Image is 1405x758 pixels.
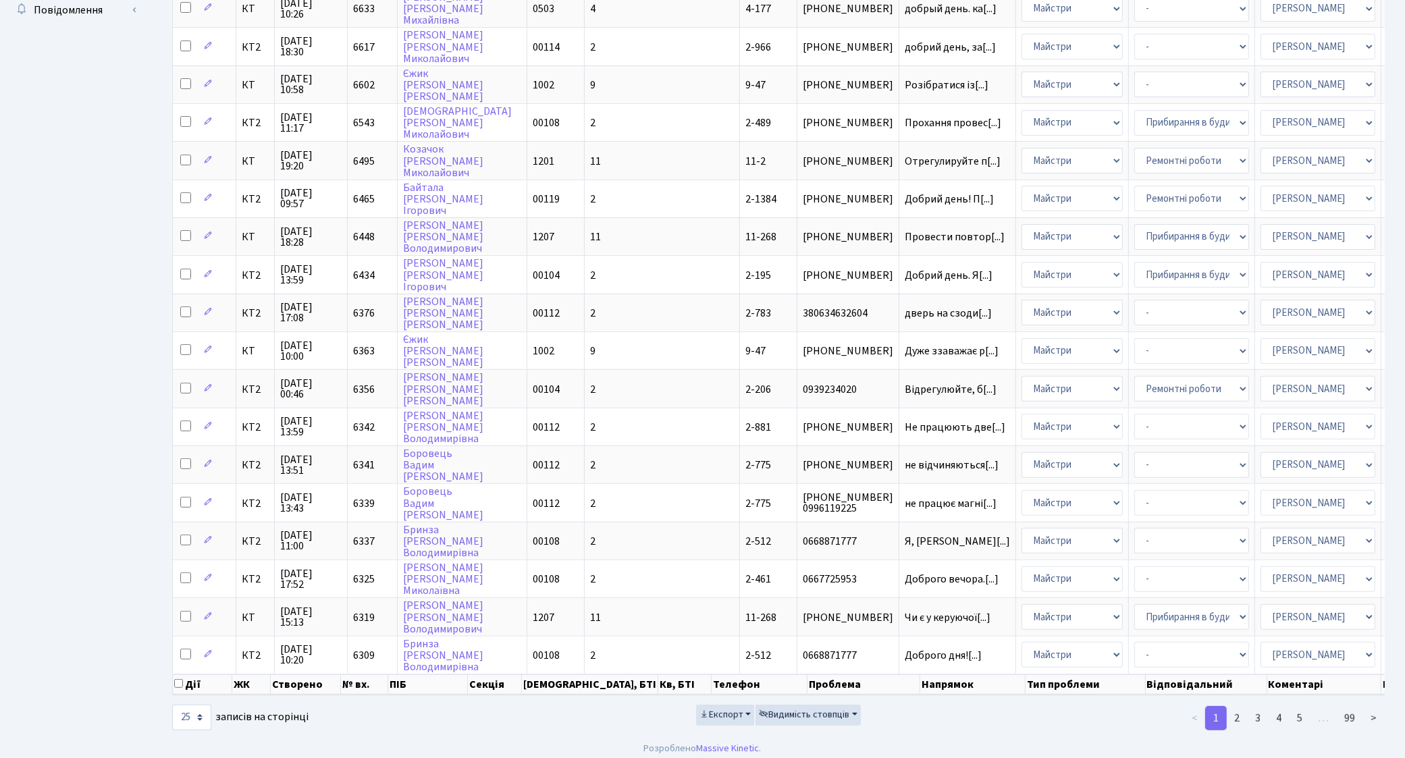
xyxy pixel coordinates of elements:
span: 6309 [353,648,375,663]
span: 11 [590,610,601,625]
span: Доброго дня![...] [905,648,982,663]
span: КТ2 [242,194,269,205]
span: 9 [590,78,595,92]
span: [PHONE_NUMBER] [803,156,893,167]
span: [DATE] 13:51 [280,454,342,476]
span: КТ2 [242,42,269,53]
label: записів на сторінці [172,705,309,730]
span: 00112 [533,420,560,435]
span: 11 [590,154,601,169]
span: [PHONE_NUMBER] [803,80,893,90]
span: 00108 [533,572,560,587]
a: 1 [1205,706,1227,730]
button: Видимість стовпців [755,705,861,726]
span: 2 [590,115,595,130]
a: [PERSON_NAME][PERSON_NAME][PERSON_NAME] [403,294,483,332]
button: Експорт [696,705,755,726]
th: Створено [271,674,341,695]
span: 2-1384 [745,192,776,207]
th: Напрямок [920,674,1026,695]
span: 2-512 [745,648,771,663]
span: 6602 [353,78,375,92]
a: 99 [1336,706,1363,730]
span: [PHONE_NUMBER] [803,612,893,623]
th: Відповідальний [1146,674,1267,695]
span: 00104 [533,268,560,283]
span: КТ2 [242,574,269,585]
th: № вх. [341,674,388,695]
span: 2 [590,306,595,321]
span: КТ2 [242,650,269,661]
span: Розібратися із[...] [905,78,988,92]
span: не працює магні[...] [905,496,997,511]
span: 00108 [533,115,560,130]
span: КТ [242,80,269,90]
span: 9-47 [745,78,766,92]
span: [DATE] 09:57 [280,188,342,209]
a: Єжик[PERSON_NAME][PERSON_NAME] [403,66,483,104]
span: КТ2 [242,270,269,281]
span: 2 [590,572,595,587]
span: Я, [PERSON_NAME][...] [905,534,1010,549]
span: 0667725953 [803,574,893,585]
th: Дії [173,674,232,695]
span: [DATE] 11:00 [280,530,342,551]
span: [DATE] 19:20 [280,150,342,171]
span: 1002 [533,344,554,358]
span: 00112 [533,306,560,321]
span: 11-268 [745,610,776,625]
span: 2-512 [745,534,771,549]
th: Кв, БТІ [658,674,712,695]
span: Відрегулюйте, б[...] [905,382,997,397]
span: Добрий день! П[...] [905,192,994,207]
th: Секція [468,674,521,695]
span: 11-2 [745,154,766,169]
span: 2 [590,192,595,207]
span: [DATE] 10:58 [280,74,342,95]
span: Добрий день. Я[...] [905,268,992,283]
span: 11-268 [745,229,776,244]
a: Козачок[PERSON_NAME]Миколайович [403,142,483,180]
a: > [1362,706,1385,730]
span: КТ [242,3,269,14]
span: КТ [242,612,269,623]
span: 1002 [533,78,554,92]
span: [PHONE_NUMBER] [803,346,893,356]
span: 2 [590,268,595,283]
a: Бринза[PERSON_NAME]Володимирівна [403,522,483,560]
span: 6633 [353,1,375,16]
span: 6495 [353,154,375,169]
span: 2-489 [745,115,771,130]
span: добрый день. ка[...] [905,1,997,16]
span: 2 [590,420,595,435]
a: 4 [1268,706,1290,730]
span: [PHONE_NUMBER] [803,232,893,242]
span: [PHONE_NUMBER] [803,422,893,433]
span: 1201 [533,154,554,169]
span: [DATE] 13:59 [280,416,342,437]
span: 2-881 [745,420,771,435]
span: 0668871777 [803,650,893,661]
span: Чи є у керуючої[...] [905,610,990,625]
th: ПІБ [388,674,469,695]
span: КТ [242,346,269,356]
th: Проблема [807,674,920,695]
a: Massive Kinetic [697,741,760,755]
span: [PHONE_NUMBER] 0996119225 [803,492,893,514]
span: 2-775 [745,496,771,511]
span: КТ2 [242,460,269,470]
span: 0668871777 [803,536,893,547]
span: 6339 [353,496,375,511]
span: [DATE] 10:00 [280,340,342,362]
span: [DATE] 11:17 [280,112,342,134]
a: 2 [1226,706,1248,730]
span: Не працюють две[...] [905,420,1005,435]
span: [DATE] 17:52 [280,568,342,590]
span: [PHONE_NUMBER] [803,42,893,53]
span: 00104 [533,382,560,397]
a: [PERSON_NAME][PERSON_NAME][PERSON_NAME] [403,371,483,408]
a: [DEMOGRAPHIC_DATA][PERSON_NAME]Миколайович [403,104,512,142]
span: Дуже ззаважає р[...] [905,344,999,358]
span: [PHONE_NUMBER] [803,460,893,470]
span: 2-206 [745,382,771,397]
